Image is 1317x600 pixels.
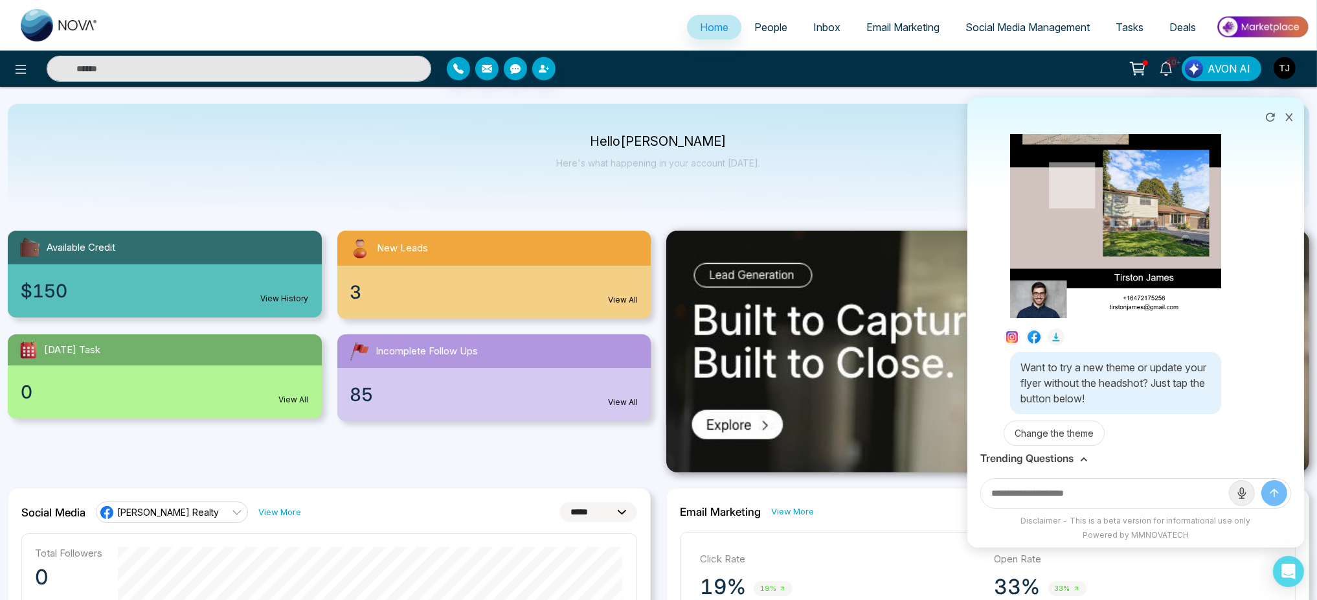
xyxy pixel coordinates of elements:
[279,394,309,406] a: View All
[608,397,638,408] a: View All
[330,334,659,421] a: Incomplete Follow Ups85View All
[1215,12,1309,41] img: Market-place.gif
[974,529,1298,541] div: Powered by MMNOVATECH
[44,343,100,358] span: [DATE] Task
[1166,56,1178,68] span: 10+
[1048,581,1086,596] span: 33%
[1182,56,1261,81] button: AVON AI
[35,564,102,590] p: 0
[995,574,1041,600] p: 33%
[377,241,429,256] span: New Leads
[1169,21,1196,34] span: Deals
[1273,556,1304,587] div: Open Intercom Messenger
[350,279,362,306] span: 3
[813,21,840,34] span: Inbox
[21,378,32,406] span: 0
[1185,60,1203,78] img: Lead Flow
[557,136,761,147] p: Hello [PERSON_NAME]
[800,15,853,40] a: Inbox
[952,15,1103,40] a: Social Media Management
[117,506,219,518] span: [PERSON_NAME] Realty
[1156,15,1209,40] a: Deals
[741,15,800,40] a: People
[995,552,1276,567] p: Open Rate
[866,21,940,34] span: Email Marketing
[680,505,761,518] h2: Email Marketing
[350,381,374,408] span: 85
[980,452,1074,465] h3: Trending Questions
[18,340,39,360] img: todayTask.svg
[700,21,728,34] span: Home
[608,294,638,306] a: View All
[771,505,814,518] a: View More
[700,552,982,567] p: Click Rate
[666,231,1309,472] img: .
[1151,56,1182,79] a: 10+
[853,15,952,40] a: Email Marketing
[1208,61,1250,76] span: AVON AI
[21,277,67,305] span: $150
[1274,57,1296,79] img: User Avatar
[330,231,659,319] a: New Leads3View All
[1103,15,1156,40] a: Tasks
[974,515,1298,527] div: Disclaimer - This is a beta version for informational use only
[348,340,371,363] img: followUps.svg
[258,506,301,518] a: View More
[754,581,793,596] span: 19%
[21,506,85,519] h2: Social Media
[376,344,478,359] span: Incomplete Follow Ups
[965,21,1090,34] span: Social Media Management
[1116,21,1143,34] span: Tasks
[1010,352,1221,414] div: Want to try a new theme or update your flyer without the headshot? Just tap the button below!
[557,157,761,168] p: Here's what happening in your account [DATE].
[47,240,115,255] span: Available Credit
[18,236,41,259] img: availableCredit.svg
[348,236,372,260] img: newLeads.svg
[754,21,787,34] span: People
[261,293,309,305] a: View History
[21,9,98,41] img: Nova CRM Logo
[35,547,102,559] p: Total Followers
[700,574,746,600] p: 19%
[1004,421,1105,446] button: Change the theme
[687,15,741,40] a: Home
